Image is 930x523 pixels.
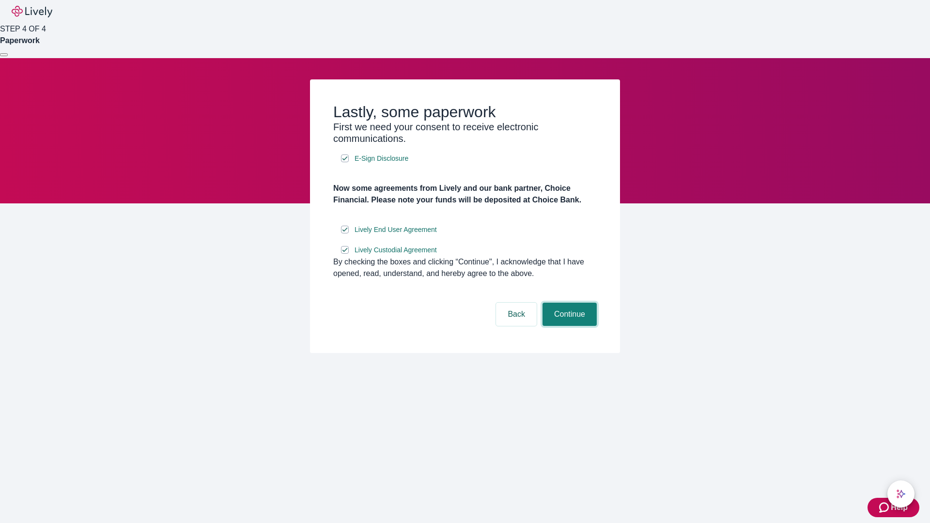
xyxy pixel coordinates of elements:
[542,303,597,326] button: Continue
[333,121,597,144] h3: First we need your consent to receive electronic communications.
[879,502,891,513] svg: Zendesk support icon
[333,103,597,121] h2: Lastly, some paperwork
[868,498,919,517] button: Zendesk support iconHelp
[355,154,408,164] span: E-Sign Disclosure
[353,153,410,165] a: e-sign disclosure document
[891,502,908,513] span: Help
[353,244,439,256] a: e-sign disclosure document
[353,224,439,236] a: e-sign disclosure document
[887,480,914,508] button: chat
[355,225,437,235] span: Lively End User Agreement
[496,303,537,326] button: Back
[355,245,437,255] span: Lively Custodial Agreement
[333,183,597,206] h4: Now some agreements from Lively and our bank partner, Choice Financial. Please note your funds wi...
[896,489,906,499] svg: Lively AI Assistant
[333,256,597,279] div: By checking the boxes and clicking “Continue", I acknowledge that I have opened, read, understand...
[12,6,52,17] img: Lively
